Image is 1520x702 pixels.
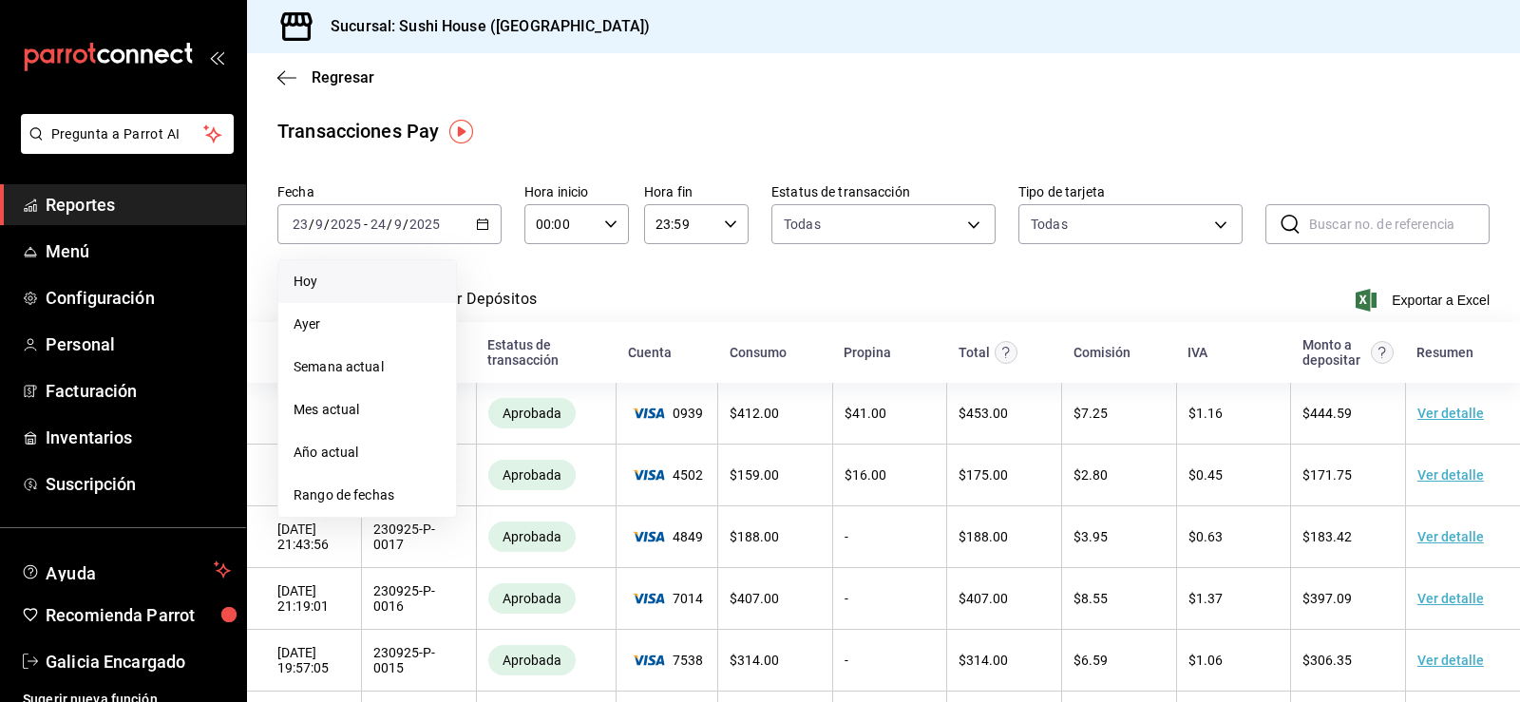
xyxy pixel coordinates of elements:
[364,217,368,232] span: -
[730,406,779,421] span: $ 412.00
[277,68,374,86] button: Regresar
[1073,345,1130,360] div: Comisión
[628,591,706,606] span: 7014
[1359,289,1490,312] button: Exportar a Excel
[247,445,362,506] td: [DATE] 14:33:42
[628,467,706,483] span: 4502
[730,345,787,360] div: Consumo
[1371,341,1394,364] svg: Este es el monto resultante del total pagado menos comisión e IVA. Esta será la parte que se depo...
[845,406,886,421] span: $ 41.00
[439,290,538,322] button: Ver Depósitos
[628,345,672,360] div: Cuenta
[370,217,387,232] input: --
[449,120,473,143] img: Tooltip marker
[487,337,604,368] div: Estatus de transacción
[46,425,231,450] span: Inventarios
[1417,406,1484,421] a: Ver detalle
[1073,406,1108,421] span: $ 7.25
[247,506,362,568] td: [DATE] 21:43:56
[314,217,324,232] input: --
[1302,653,1352,668] span: $ 306.35
[1031,215,1068,234] div: Todas
[488,398,576,428] div: Transacciones cobradas de manera exitosa.
[845,467,886,483] span: $ 16.00
[1302,591,1352,606] span: $ 397.09
[628,653,706,668] span: 7538
[1188,591,1223,606] span: $ 1.37
[312,68,374,86] span: Regresar
[495,591,569,606] span: Aprobada
[403,217,408,232] span: /
[495,529,569,544] span: Aprobada
[1073,653,1108,668] span: $ 6.59
[488,583,576,614] div: Transacciones cobradas de manera exitosa.
[46,378,231,404] span: Facturación
[730,591,779,606] span: $ 407.00
[362,506,477,568] td: 230925-P-0017
[1417,653,1484,668] a: Ver detalle
[844,345,891,360] div: Propina
[277,185,502,199] label: Fecha
[959,467,1008,483] span: $ 175.00
[294,485,441,505] span: Rango de fechas
[1417,529,1484,544] a: Ver detalle
[1188,653,1223,668] span: $ 1.06
[832,568,947,630] td: -
[46,285,231,311] span: Configuración
[1073,591,1108,606] span: $ 8.55
[1309,205,1490,243] input: Buscar no. de referencia
[784,215,821,234] span: Todas
[488,645,576,675] div: Transacciones cobradas de manera exitosa.
[46,192,231,218] span: Reportes
[294,443,441,463] span: Año actual
[46,649,231,674] span: Galicia Encargado
[832,506,947,568] td: -
[730,653,779,668] span: $ 314.00
[644,185,749,199] label: Hora fin
[495,406,569,421] span: Aprobada
[1302,529,1352,544] span: $ 183.42
[294,400,441,420] span: Mes actual
[362,568,477,630] td: 230925-P-0016
[1417,467,1484,483] a: Ver detalle
[1417,591,1484,606] a: Ver detalle
[832,630,947,692] td: -
[46,471,231,497] span: Suscripción
[730,529,779,544] span: $ 188.00
[315,15,650,38] h3: Sucursal: Sushi House ([GEOGRAPHIC_DATA])
[959,529,1008,544] span: $ 188.00
[324,217,330,232] span: /
[995,341,1017,364] svg: Este monto equivale al total pagado por el comensal antes de aplicar Comisión e IVA.
[13,138,234,158] a: Pregunta a Parrot AI
[628,529,706,544] span: 4849
[46,332,231,357] span: Personal
[1188,467,1223,483] span: $ 0.45
[209,49,224,65] button: open_drawer_menu
[628,406,706,421] span: 0939
[46,559,206,581] span: Ayuda
[277,117,439,145] div: Transacciones Pay
[959,653,1008,668] span: $ 314.00
[294,314,441,334] span: Ayer
[524,185,629,199] label: Hora inicio
[1416,345,1473,360] div: Resumen
[488,522,576,552] div: Transacciones cobradas de manera exitosa.
[959,406,1008,421] span: $ 453.00
[730,467,779,483] span: $ 159.00
[1073,529,1108,544] span: $ 3.95
[959,345,990,360] div: Total
[387,217,392,232] span: /
[294,357,441,377] span: Semana actual
[488,460,576,490] div: Transacciones cobradas de manera exitosa.
[51,124,204,144] span: Pregunta a Parrot AI
[408,217,441,232] input: ----
[247,383,362,445] td: [DATE] 16:30:52
[309,217,314,232] span: /
[1187,345,1207,360] div: IVA
[46,602,231,628] span: Recomienda Parrot
[247,568,362,630] td: [DATE] 21:19:01
[1073,467,1108,483] span: $ 2.80
[1188,406,1223,421] span: $ 1.16
[495,467,569,483] span: Aprobada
